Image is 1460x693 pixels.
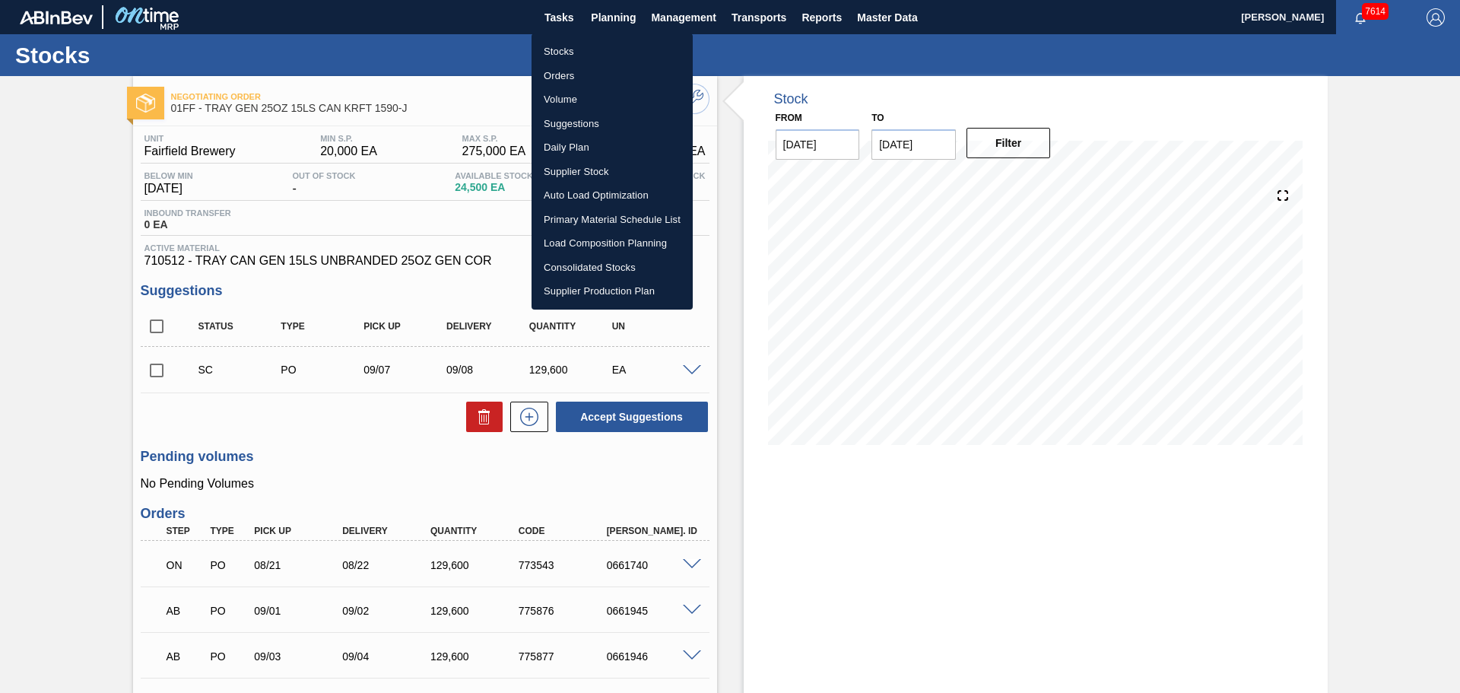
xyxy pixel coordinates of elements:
[532,183,693,208] a: Auto Load Optimization
[532,112,693,136] a: Suggestions
[532,208,693,232] a: Primary Material Schedule List
[532,279,693,304] a: Supplier Production Plan
[532,64,693,88] a: Orders
[532,231,693,256] a: Load Composition Planning
[532,40,693,64] a: Stocks
[532,256,693,280] a: Consolidated Stocks
[532,87,693,112] a: Volume
[532,135,693,160] a: Daily Plan
[532,160,693,184] a: Supplier Stock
